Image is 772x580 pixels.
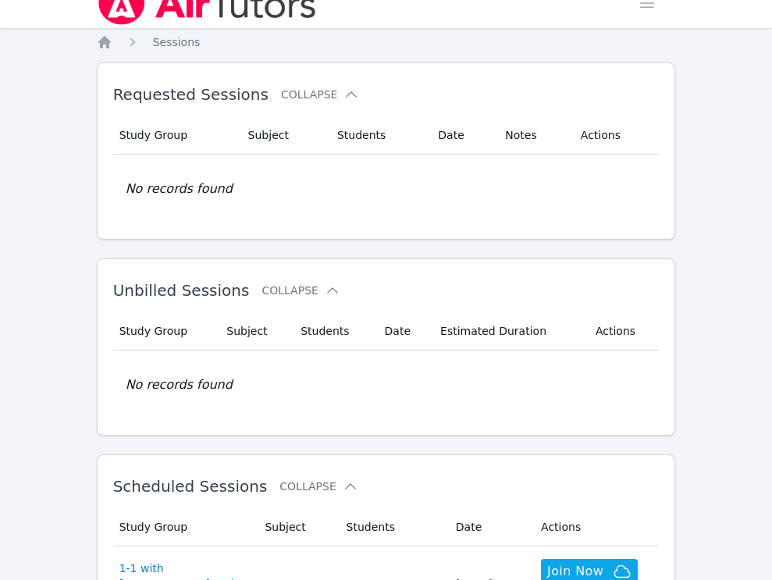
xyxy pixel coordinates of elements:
th: Estimated Duration [431,312,586,350]
th: Subject [255,508,336,546]
th: Actions [532,508,659,546]
button: Collapse [279,479,358,494]
button: Collapse [281,87,359,102]
span: Unbilled Sessions [113,281,250,300]
span: Requested Sessions [113,85,269,104]
span: Scheduled Sessions [113,477,268,496]
th: Students [291,312,375,350]
th: Date [375,312,431,350]
button: Collapse [261,283,340,298]
th: Subject [217,312,291,350]
th: Notes [496,116,571,155]
th: Students [328,116,429,155]
th: Date [429,116,496,155]
td: No records found [113,155,660,223]
th: Students [337,508,446,546]
th: Study Group [113,312,218,350]
td: No records found [113,350,660,419]
th: Study Group [113,116,239,155]
th: Actions [586,312,659,350]
th: Study Group [113,508,256,546]
nav: Breadcrumb [97,34,676,50]
th: Subject [239,116,328,155]
th: Actions [571,116,660,155]
span: Sessions [153,36,201,48]
th: Date [446,508,532,546]
a: Sessions [153,34,201,50]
